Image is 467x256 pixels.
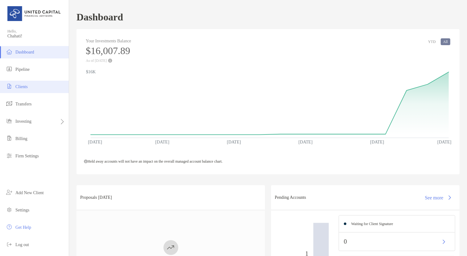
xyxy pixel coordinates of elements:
[15,208,29,212] span: Settings
[370,139,384,144] text: [DATE]
[155,139,169,144] text: [DATE]
[80,195,112,200] h3: Proposals [DATE]
[15,154,39,158] span: Firm Settings
[6,65,13,73] img: pipeline icon
[86,45,131,57] h3: $16,007.89
[6,241,13,248] img: logout icon
[6,117,13,125] img: investing icon
[15,84,28,89] span: Clients
[6,189,13,196] img: add_new_client icon
[426,38,438,45] button: YTD
[6,206,13,213] img: settings icon
[76,11,123,23] h1: Dashboard
[441,38,450,45] button: All
[108,58,112,63] img: Performance Info
[344,238,347,245] p: 0
[15,119,31,124] span: Investing
[15,50,34,54] span: Dashboard
[6,83,13,90] img: clients icon
[351,222,393,226] h4: Waiting for Client Signature
[6,223,13,231] img: get-help icon
[437,139,452,144] text: [DATE]
[15,225,31,230] span: Get Help
[15,190,44,195] span: Add New Client
[86,58,131,63] p: As of [DATE]
[6,152,13,159] img: firm-settings icon
[7,2,61,25] img: United Capital Logo
[84,159,222,164] span: Held away accounts will not have an impact on the overall managed account balance chart.
[7,34,65,39] span: Chahati!
[6,100,13,107] img: transfers icon
[275,195,306,200] h3: Pending Accounts
[227,139,241,144] text: [DATE]
[15,136,27,141] span: Billing
[86,38,131,44] h4: Your Investments Balance
[6,48,13,55] img: dashboard icon
[15,67,30,72] span: Pipeline
[299,139,313,144] text: [DATE]
[15,242,29,247] span: Log out
[6,134,13,142] img: billing icon
[420,191,456,204] button: See more
[15,102,31,106] span: Transfers
[86,70,96,75] text: $16K
[88,139,102,144] text: [DATE]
